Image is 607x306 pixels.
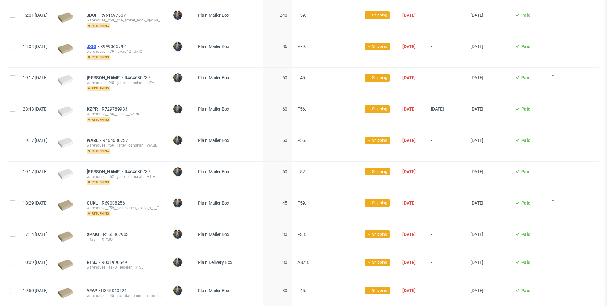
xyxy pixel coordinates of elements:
[58,231,73,242] img: plain-eco.9b3ba858dad33fd82c36.png
[470,75,483,80] span: [DATE]
[87,293,162,298] div: warehouse__f45__sas_damenomaja_family__YFAP
[173,230,182,239] img: Maciej Sobola
[173,167,182,176] img: Maciej Sobola
[58,288,73,298] img: plain-eco.9b3ba858dad33fd82c36.png
[102,107,129,112] a: R729789933
[402,200,416,205] span: [DATE]
[198,232,229,237] span: Plain Mailer Box
[552,104,572,122] span: -
[23,44,48,49] span: 14:04 [DATE]
[125,169,151,174] a: R464680737
[87,86,110,91] span: returning
[198,107,229,112] span: Plain Mailer Box
[23,107,48,112] span: 23:43 [DATE]
[470,260,483,265] span: [DATE]
[297,288,306,293] span: F45.
[297,75,306,80] span: F45.
[367,200,387,206] span: → Shipping
[552,167,572,185] span: -
[87,112,162,117] div: warehouse__f56__tessa__KZPR
[87,75,125,80] a: [PERSON_NAME]
[87,80,162,85] div: warehouse__f45__jaiteh_dansirah__LIZA
[87,107,102,112] a: KZPR
[23,169,48,174] span: 19:17 [DATE]
[402,75,416,80] span: [DATE]
[101,260,128,265] a: R001990549
[87,149,110,154] span: returning
[198,200,229,205] span: Plain Mailer Box
[23,232,48,237] span: 17:14 [DATE]
[431,13,460,28] span: -
[87,13,100,18] a: JDOI
[87,232,103,237] span: XPMG
[87,180,110,185] span: returning
[402,107,416,112] span: [DATE]
[367,138,387,143] span: → Shipping
[173,136,182,145] img: Maciej Sobola
[282,200,287,205] span: 45
[100,13,127,18] span: R961697607
[23,75,48,80] span: 19:17 [DATE]
[102,200,129,205] a: R690082561
[402,13,416,18] span: [DATE]
[282,288,287,293] span: 30
[23,13,48,18] span: 12:01 [DATE]
[23,288,48,293] span: 19:50 [DATE]
[173,258,182,267] img: Maciej Sobola
[367,106,387,112] span: → Shipping
[198,13,229,18] span: Plain Mailer Box
[470,288,483,293] span: [DATE]
[198,169,229,174] span: Plain Mailer Box
[100,44,127,49] a: R999365792
[470,44,483,49] span: [DATE]
[402,232,416,237] span: [DATE]
[297,200,306,205] span: F59.
[198,75,229,80] span: Plain Mailer Box
[521,75,530,80] span: Paid
[87,169,125,174] a: [PERSON_NAME]
[198,44,229,49] span: Plain Mailer Box
[87,23,110,28] span: returning
[431,138,460,154] span: -
[58,169,73,180] img: plain-eco-white.f1cb12edca64b5eabf5f.png
[87,138,102,143] a: WABL
[297,138,306,143] span: F56.
[103,232,130,237] span: R165867903
[552,229,572,244] span: -
[87,265,162,270] div: warehouse__as73__lederer__RTSJ
[87,211,110,216] span: returning
[297,260,309,265] span: AS73.
[173,11,182,20] img: Maciej Sobola
[87,143,162,148] div: warehouse__f56__jaiteh_dansirah__WABL
[58,200,73,211] img: plain-eco.9b3ba858dad33fd82c36.png
[23,138,48,143] span: 19:17 [DATE]
[87,44,100,49] a: JXIO
[87,237,162,242] div: __f33____XPMG
[87,49,162,54] div: warehouse__f79__swag42__JXIO
[173,105,182,113] img: Maciej Sobola
[552,135,572,154] span: -
[198,138,229,143] span: Plain Mailer Box
[367,288,387,293] span: → Shipping
[552,285,572,301] span: -
[58,44,73,54] img: plain-eco.9b3ba858dad33fd82c36.png
[521,169,530,174] span: Paid
[87,260,101,265] span: RTSJ
[402,169,416,174] span: [DATE]
[282,107,287,112] span: 60
[431,107,444,112] span: [DATE]
[470,169,483,174] span: [DATE]
[102,138,129,143] a: R464680737
[402,260,416,265] span: [DATE]
[367,169,387,174] span: → Shipping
